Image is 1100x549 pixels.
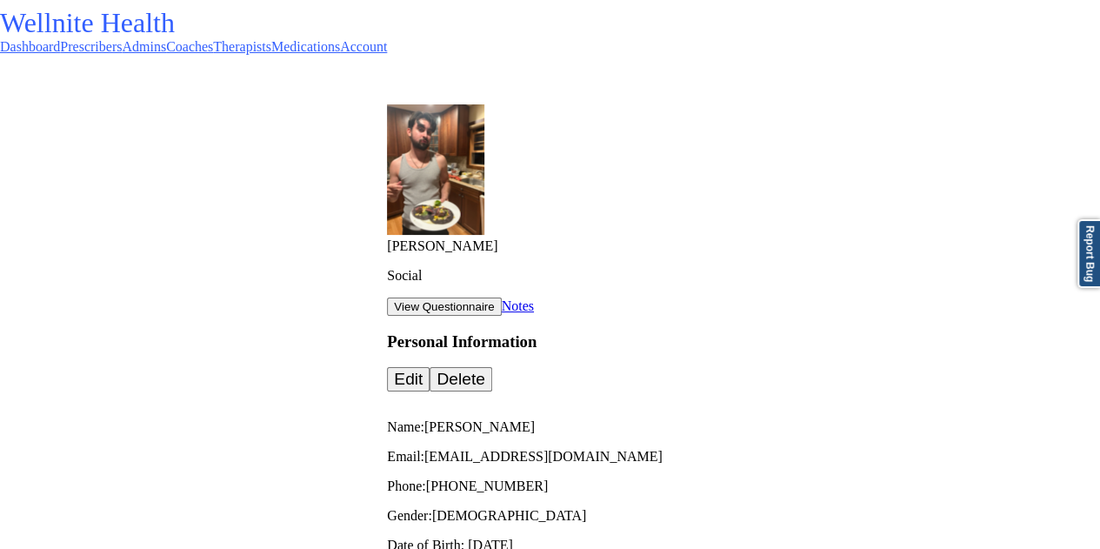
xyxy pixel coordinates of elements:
p: Phone: [PHONE_NUMBER] [387,479,1100,494]
a: Admins [122,39,166,54]
div: [PERSON_NAME] [387,238,1100,254]
a: Account [340,39,387,54]
p: Gender: [DEMOGRAPHIC_DATA] [387,508,1100,524]
p: Social [387,268,1100,284]
a: Coaches [166,39,213,54]
button: Edit [387,367,430,392]
h3: Personal Information [387,332,1100,351]
button: Delete [430,367,491,392]
p: Email: [EMAIL_ADDRESS][DOMAIN_NAME] [387,449,1100,465]
a: Prescribers [60,39,122,54]
a: Report Bug [1077,219,1100,288]
button: View Questionnaire [387,298,501,316]
p: Name: [PERSON_NAME] [387,419,1100,435]
a: Therapists [213,39,271,54]
a: Medications [271,39,340,54]
a: Notes [502,298,534,313]
img: 264c109f-42fc-4b12-9ef2-feb59c7b1ebb_FE8D191F-28FD-4C6F-B9F2-009DA036F0D0.png [387,104,484,235]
